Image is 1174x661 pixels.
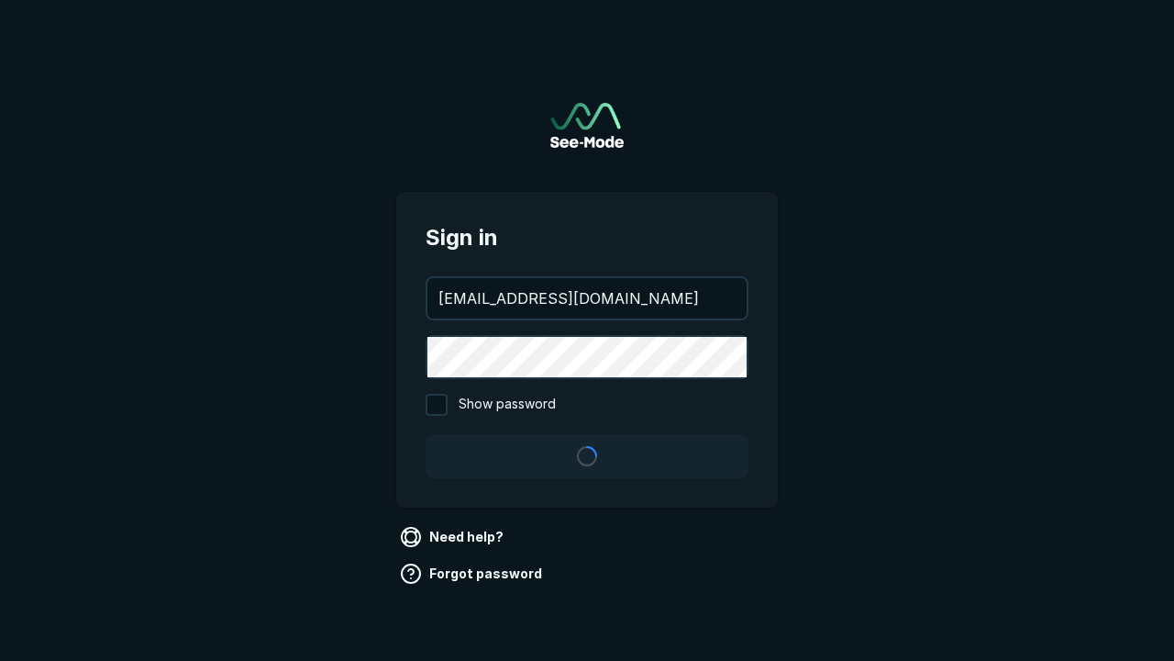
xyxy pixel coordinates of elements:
input: your@email.com [427,278,747,319]
img: See-Mode Logo [550,103,624,148]
a: Forgot password [396,559,549,588]
span: Show password [459,394,556,416]
a: Go to sign in [550,103,624,148]
span: Sign in [426,221,748,254]
a: Need help? [396,522,511,552]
